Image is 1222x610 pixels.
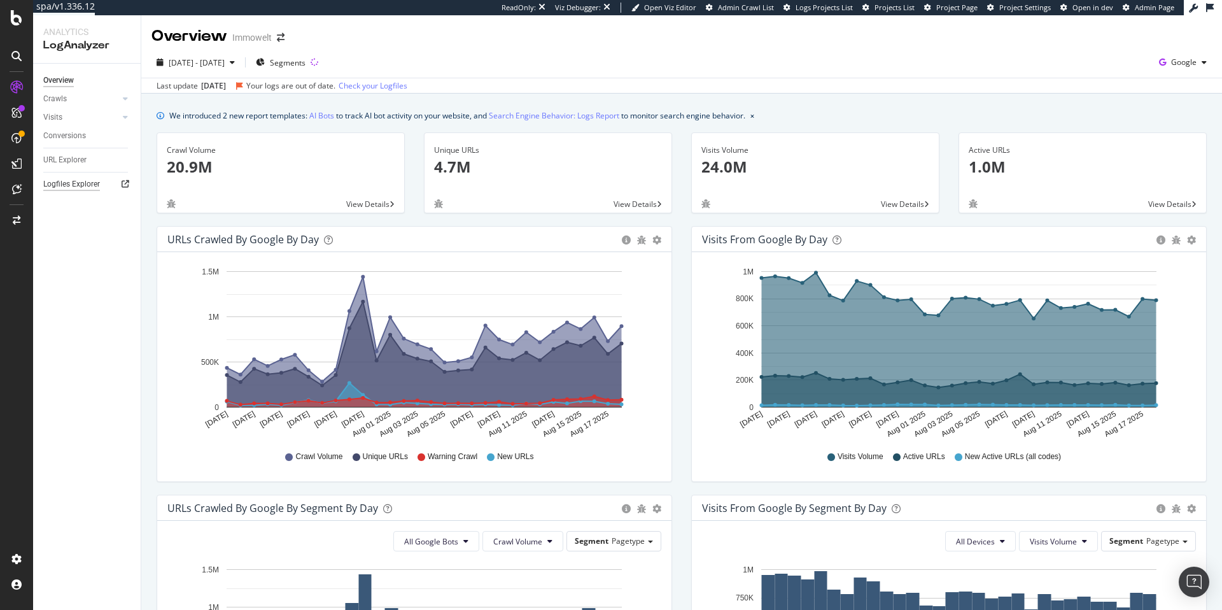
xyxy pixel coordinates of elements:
span: New URLs [497,451,533,462]
span: Visits Volume [838,451,883,462]
span: All Devices [956,536,995,547]
text: Aug 01 2025 [885,409,927,439]
button: Segments [251,52,311,73]
span: All Google Bots [404,536,458,547]
span: Active URLs [903,451,945,462]
div: bug [637,504,646,513]
a: Projects List [862,3,915,13]
div: gear [1187,236,1196,245]
div: Logfiles Explorer [43,178,100,191]
a: Admin Page [1123,3,1174,13]
span: View Details [346,199,390,209]
text: 1M [743,267,754,276]
text: Aug 05 2025 [405,409,447,439]
div: bug [434,199,443,208]
span: Pagetype [612,536,645,546]
text: [DATE] [258,409,284,429]
span: Project Settings [999,3,1051,12]
div: Visits from Google By Segment By Day [702,502,887,514]
span: Projects List [874,3,915,12]
span: Crawl Volume [295,451,342,462]
button: close banner [747,106,757,125]
text: [DATE] [847,409,873,429]
button: Google [1154,52,1212,73]
text: 200K [736,376,754,385]
div: Visits from Google by day [702,233,827,246]
p: 24.0M [701,156,929,178]
text: Aug 05 2025 [939,409,981,439]
text: 0 [214,403,219,412]
div: Crawl Volume [167,145,395,156]
text: [DATE] [983,409,1009,429]
text: [DATE] [820,409,846,429]
text: 1M [743,565,754,574]
text: [DATE] [286,409,311,429]
div: Immowelt [232,31,272,44]
text: Aug 17 2025 [1103,409,1145,439]
div: LogAnalyzer [43,38,130,53]
div: Active URLs [969,145,1197,156]
text: Aug 11 2025 [487,409,529,439]
button: All Google Bots [393,531,479,551]
div: circle-info [622,236,631,245]
text: 800K [736,295,754,304]
a: Conversions [43,129,132,143]
svg: A chart. [702,262,1196,439]
div: Last update [157,80,407,92]
div: Overview [151,25,227,47]
div: Analytics [43,25,130,38]
div: circle-info [622,504,631,513]
text: 600K [736,322,754,330]
div: Viz Debugger: [555,3,601,13]
div: Open Intercom Messenger [1179,567,1209,597]
span: Segment [1109,536,1143,546]
span: Visits Volume [1030,536,1077,547]
text: 400K [736,349,754,358]
text: Aug 03 2025 [912,409,954,439]
span: Google [1171,57,1197,67]
text: 1.5M [202,267,219,276]
span: [DATE] - [DATE] [169,57,225,68]
text: [DATE] [231,409,256,429]
a: Open in dev [1060,3,1113,13]
span: New Active URLs (all codes) [965,451,1061,462]
div: A chart. [167,262,661,439]
span: Segments [270,57,305,68]
text: [DATE] [1011,409,1036,429]
text: 1.5M [202,565,219,574]
button: [DATE] - [DATE] [151,52,240,73]
a: Visits [43,111,119,124]
p: 1.0M [969,156,1197,178]
div: Unique URLs [434,145,662,156]
text: Aug 03 2025 [377,409,419,439]
div: circle-info [1156,504,1165,513]
div: gear [652,236,661,245]
text: Aug 17 2025 [568,409,610,439]
div: Visits Volume [701,145,929,156]
button: Visits Volume [1019,531,1098,551]
text: [DATE] [313,409,338,429]
p: 20.9M [167,156,395,178]
a: URL Explorer [43,153,132,167]
span: View Details [1148,199,1191,209]
div: URLs Crawled by Google By Segment By Day [167,502,378,514]
span: Admin Crawl List [718,3,774,12]
a: Admin Crawl List [706,3,774,13]
div: [DATE] [201,80,226,92]
text: [DATE] [530,409,556,429]
a: Project Settings [987,3,1051,13]
a: Check your Logfiles [339,80,407,92]
div: gear [652,504,661,513]
div: bug [701,199,710,208]
div: bug [1172,236,1181,245]
span: View Details [881,199,924,209]
span: Admin Page [1135,3,1174,12]
div: Visits [43,111,62,124]
text: [DATE] [874,409,900,429]
text: Aug 11 2025 [1022,409,1064,439]
div: Your logs are out of date. [246,80,335,92]
a: Logs Projects List [783,3,853,13]
button: Crawl Volume [482,531,563,551]
div: bug [167,199,176,208]
span: View Details [614,199,657,209]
